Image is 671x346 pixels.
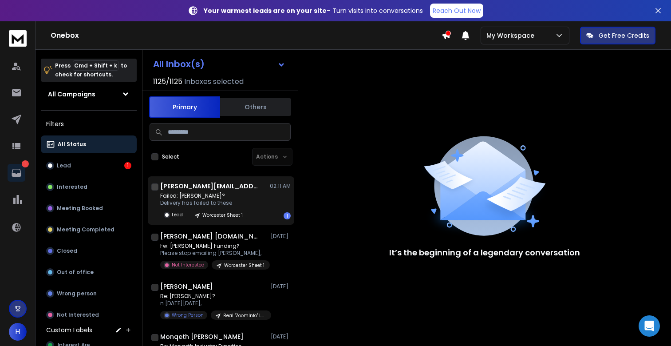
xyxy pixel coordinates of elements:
[172,211,183,218] p: Lead
[57,226,114,233] p: Meeting Completed
[160,250,267,257] p: Please stop emailing [PERSON_NAME],
[57,205,103,212] p: Meeting Booked
[160,300,267,307] p: n [DATE][DATE],
[41,178,137,196] button: Interested
[22,160,29,167] p: 1
[149,96,220,118] button: Primary
[46,326,92,334] h3: Custom Labels
[41,285,137,302] button: Wrong person
[389,247,580,259] p: It’s the beginning of a legendary conversation
[430,4,483,18] a: Reach Out Now
[160,293,267,300] p: Re: [PERSON_NAME]?
[58,141,86,148] p: All Status
[41,118,137,130] h3: Filters
[284,212,291,219] div: 1
[271,283,291,290] p: [DATE]
[270,183,291,190] p: 02:11 AM
[160,192,248,199] p: Failed: [PERSON_NAME]?
[202,212,243,219] p: Worcester Sheet 1
[271,233,291,240] p: [DATE]
[160,232,258,241] h1: [PERSON_NAME] [DOMAIN_NAME]
[73,60,118,71] span: Cmd + Shift + k
[146,55,292,73] button: All Inbox(s)
[57,183,87,191] p: Interested
[153,76,182,87] span: 1125 / 1125
[8,164,25,182] a: 1
[124,162,131,169] div: 1
[271,333,291,340] p: [DATE]
[160,199,248,207] p: Delivery has failed to these
[160,332,244,341] h1: Monqeth [PERSON_NAME]
[9,323,27,341] button: H
[57,247,77,255] p: Closed
[41,242,137,260] button: Closed
[9,30,27,47] img: logo
[57,162,71,169] p: Lead
[41,157,137,175] button: Lead1
[41,85,137,103] button: All Campaigns
[41,306,137,324] button: Not Interested
[153,60,205,68] h1: All Inbox(s)
[172,262,205,268] p: Not Interested
[220,97,291,117] button: Others
[41,199,137,217] button: Meeting Booked
[639,315,660,337] div: Open Intercom Messenger
[57,269,94,276] p: Out of office
[160,282,213,291] h1: [PERSON_NAME]
[41,263,137,281] button: Out of office
[204,6,327,15] strong: Your warmest leads are on your site
[160,182,258,191] h1: [PERSON_NAME][EMAIL_ADDRESS][DOMAIN_NAME]
[55,61,127,79] p: Press to check for shortcuts.
[48,90,95,99] h1: All Campaigns
[162,153,179,160] label: Select
[57,311,99,318] p: Not Interested
[41,135,137,153] button: All Status
[172,312,204,318] p: Wrong Person
[433,6,481,15] p: Reach Out Now
[41,221,137,239] button: Meeting Completed
[580,27,655,44] button: Get Free Credits
[223,312,266,319] p: Real "ZoomInfo" Lead List
[57,290,97,297] p: Wrong person
[599,31,649,40] p: Get Free Credits
[51,30,442,41] h1: Onebox
[160,243,267,250] p: Fw: [PERSON_NAME] Funding?
[224,262,264,269] p: Worcester Sheet 1
[204,6,423,15] p: – Turn visits into conversations
[486,31,538,40] p: My Workspace
[184,76,244,87] h3: Inboxes selected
